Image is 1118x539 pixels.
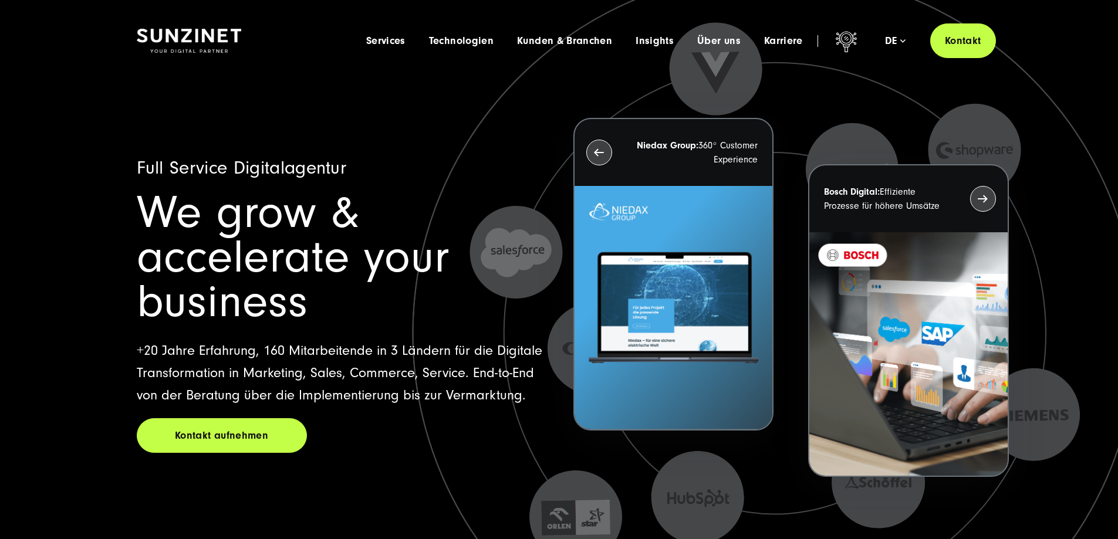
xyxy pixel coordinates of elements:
a: Insights [636,35,674,47]
strong: Bosch Digital: [824,187,880,197]
p: +20 Jahre Erfahrung, 160 Mitarbeitende in 3 Ländern für die Digitale Transformation in Marketing,... [137,340,545,406]
a: Kontakt [930,23,996,58]
a: Technologien [429,35,494,47]
div: de [885,35,906,47]
a: Services [366,35,406,47]
button: Niedax Group:360° Customer Experience Letztes Projekt von Niedax. Ein Laptop auf dem die Niedax W... [573,118,774,430]
img: SUNZINET Full Service Digital Agentur [137,29,241,53]
img: Letztes Projekt von Niedax. Ein Laptop auf dem die Niedax Website geöffnet ist, auf blauem Hinter... [575,186,772,429]
strong: Niedax Group: [637,140,698,151]
a: Über uns [697,35,741,47]
a: Karriere [764,35,803,47]
p: Effiziente Prozesse für höhere Umsätze [824,185,948,213]
img: BOSCH - Kundeprojekt - Digital Transformation Agentur SUNZINET [809,232,1007,476]
span: Full Service Digitalagentur [137,157,347,178]
a: Kunden & Branchen [517,35,612,47]
button: Bosch Digital:Effiziente Prozesse für höhere Umsätze BOSCH - Kundeprojekt - Digital Transformatio... [808,164,1008,477]
p: 360° Customer Experience [633,138,758,167]
h1: We grow & accelerate your business [137,191,545,324]
a: Kontakt aufnehmen [137,418,307,453]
